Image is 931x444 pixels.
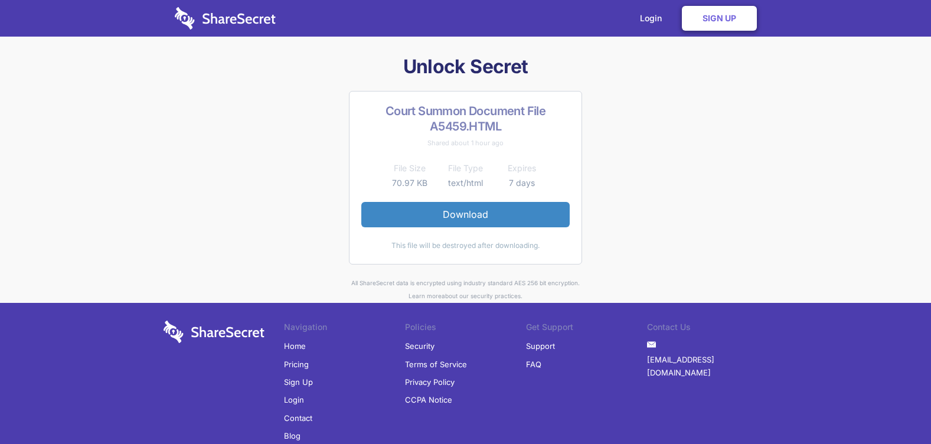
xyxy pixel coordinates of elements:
a: Download [361,202,570,227]
td: 70.97 KB [381,176,437,190]
a: Sign Up [682,6,757,31]
a: Home [284,337,306,355]
div: Shared about 1 hour ago [361,136,570,149]
th: File Size [381,161,437,175]
a: [EMAIL_ADDRESS][DOMAIN_NAME] [647,351,768,382]
a: Contact [284,409,312,427]
a: Support [526,337,555,355]
h1: Unlock Secret [159,54,773,79]
a: Learn more [409,292,442,299]
td: 7 days [494,176,550,190]
a: FAQ [526,355,541,373]
a: Login [284,391,304,409]
a: Pricing [284,355,309,373]
td: text/html [437,176,494,190]
a: CCPA Notice [405,391,452,409]
li: Contact Us [647,321,768,337]
li: Policies [405,321,526,337]
a: Security [405,337,435,355]
div: All ShareSecret data is encrypted using industry standard AES 256 bit encryption. about our secur... [159,276,773,303]
th: Expires [494,161,550,175]
th: File Type [437,161,494,175]
a: Privacy Policy [405,373,455,391]
li: Get Support [526,321,647,337]
img: logo-wordmark-white-trans-d4663122ce5f474addd5e946df7df03e33cb6a1c49d2221995e7729f52c070b2.svg [175,7,276,30]
a: Terms of Service [405,355,467,373]
h2: Court Summon Document File A5459.HTML [361,103,570,134]
li: Navigation [284,321,405,337]
a: Sign Up [284,373,313,391]
div: This file will be destroyed after downloading. [361,239,570,252]
img: logo-wordmark-white-trans-d4663122ce5f474addd5e946df7df03e33cb6a1c49d2221995e7729f52c070b2.svg [164,321,264,343]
